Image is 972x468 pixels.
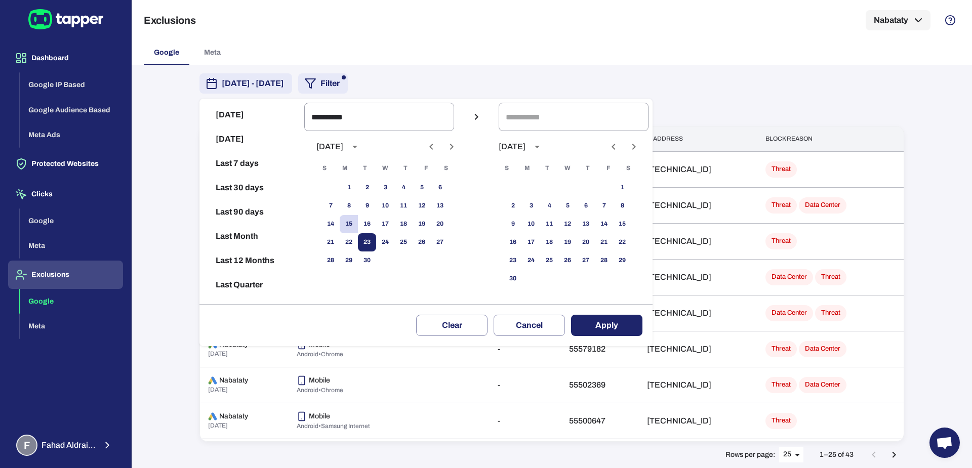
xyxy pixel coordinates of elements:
span: Saturday [437,158,455,179]
button: 27 [577,251,595,270]
button: 21 [595,233,613,251]
button: 25 [540,251,558,270]
span: Wednesday [376,158,394,179]
button: 24 [522,251,540,270]
button: Previous month [423,138,440,155]
button: 9 [358,197,376,215]
span: Saturday [619,158,637,179]
button: 6 [577,197,595,215]
button: 22 [613,233,631,251]
button: 5 [558,197,577,215]
button: 4 [394,179,413,197]
button: 19 [558,233,577,251]
button: 14 [595,215,613,233]
button: Apply [571,315,642,336]
button: 14 [321,215,340,233]
span: Friday [599,158,617,179]
button: Last 30 days [204,176,300,200]
button: 13 [577,215,595,233]
button: 16 [504,233,522,251]
button: 23 [358,233,376,251]
button: Cancel [494,315,565,336]
button: 12 [558,215,577,233]
button: 30 [504,270,522,288]
span: Sunday [315,158,334,179]
button: 3 [522,197,540,215]
button: Clear [416,315,488,336]
button: 18 [394,215,413,233]
div: [DATE] [316,142,343,152]
button: 1 [340,179,358,197]
button: 2 [358,179,376,197]
button: 19 [413,215,431,233]
button: 18 [540,233,558,251]
button: Last Month [204,224,300,248]
button: Previous month [605,138,622,155]
button: Last 90 days [204,200,300,224]
button: Last Quarter [204,273,300,297]
button: 21 [321,233,340,251]
button: 20 [431,215,449,233]
button: 8 [340,197,358,215]
button: 8 [613,197,631,215]
button: 23 [504,251,522,270]
button: 29 [613,251,631,270]
button: 7 [595,197,613,215]
span: Wednesday [558,158,577,179]
button: [DATE] [204,127,300,151]
button: 24 [376,233,394,251]
span: Tuesday [538,158,556,179]
span: Sunday [498,158,516,179]
button: 10 [376,197,394,215]
button: 11 [540,215,558,233]
button: 16 [358,215,376,233]
button: 7 [321,197,340,215]
button: 26 [413,233,431,251]
button: 17 [522,233,540,251]
span: Monday [518,158,536,179]
button: 5 [413,179,431,197]
button: 17 [376,215,394,233]
button: 10 [522,215,540,233]
button: 22 [340,233,358,251]
button: 15 [340,215,358,233]
button: 11 [394,197,413,215]
button: 29 [340,251,358,270]
button: 13 [431,197,449,215]
button: Reset [204,297,300,321]
button: calendar view is open, switch to year view [346,138,363,155]
button: 25 [394,233,413,251]
button: 20 [577,233,595,251]
span: Thursday [396,158,415,179]
button: 4 [540,197,558,215]
button: 3 [376,179,394,197]
span: Friday [417,158,435,179]
div: Open chat [929,428,960,458]
button: 27 [431,233,449,251]
button: 15 [613,215,631,233]
button: 12 [413,197,431,215]
button: 26 [558,251,577,270]
button: Last 7 days [204,151,300,176]
button: 28 [595,251,613,270]
button: calendar view is open, switch to year view [529,138,546,155]
button: Next month [443,138,460,155]
button: 2 [504,197,522,215]
span: Thursday [579,158,597,179]
span: Tuesday [356,158,374,179]
button: 30 [358,251,376,270]
button: [DATE] [204,103,300,127]
div: [DATE] [499,142,525,152]
button: 9 [504,215,522,233]
span: Monday [336,158,354,179]
button: Last 12 Months [204,248,300,273]
button: Next month [625,138,642,155]
button: 28 [321,251,340,270]
button: 1 [613,179,631,197]
button: 6 [431,179,449,197]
